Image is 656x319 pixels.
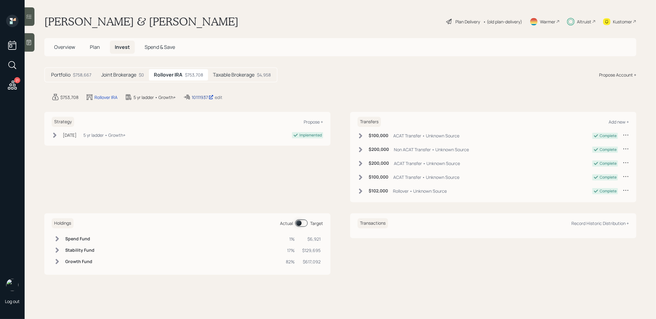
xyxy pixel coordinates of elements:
[394,160,460,167] div: ACAT Transfer • Unknown Source
[304,119,323,125] div: Propose +
[369,161,389,166] h6: $200,000
[393,132,459,139] div: ACAT Transfer • Unknown Source
[609,119,629,125] div: Add new +
[139,72,144,78] div: $0
[115,44,130,50] span: Invest
[286,236,295,242] div: 1%
[577,18,591,25] div: Altruist
[302,258,321,265] div: $617,092
[358,218,388,228] h6: Transactions
[90,44,100,50] span: Plan
[213,72,254,78] h5: Taxable Brokerage
[154,72,182,78] h5: Rollover IRA
[65,248,94,253] h6: Stability Fund
[358,117,381,127] h6: Transfers
[310,220,323,226] div: Target
[54,44,75,50] span: Overview
[599,72,636,78] div: Propose Account +
[369,147,389,152] h6: $200,000
[483,18,522,25] div: • (old plan-delivery)
[51,72,70,78] h5: Portfolio
[369,133,388,138] h6: $100,000
[613,18,632,25] div: Kustomer
[394,146,469,153] div: Non ACAT Transfer • Unknown Source
[60,94,78,100] div: $753,708
[286,247,295,254] div: 17%
[14,77,20,83] div: 21
[600,161,617,166] div: Complete
[600,133,617,139] div: Complete
[65,259,94,264] h6: Growth Fund
[73,72,91,78] div: $758,667
[63,132,77,138] div: [DATE]
[101,72,136,78] h5: Joint Brokerage
[393,174,459,180] div: ACAT Transfer • Unknown Source
[302,247,321,254] div: $129,695
[369,175,388,180] h6: $100,000
[600,188,617,194] div: Complete
[65,236,94,242] h6: Spend Fund
[192,94,214,100] div: 10111937
[302,236,321,242] div: $6,921
[369,188,388,194] h6: $102,000
[286,258,295,265] div: 82%
[280,220,293,226] div: Actual
[6,279,18,291] img: treva-nostdahl-headshot.png
[5,298,20,304] div: Log out
[600,147,617,152] div: Complete
[455,18,480,25] div: Plan Delivery
[44,15,238,28] h1: [PERSON_NAME] & [PERSON_NAME]
[299,132,322,138] div: Implemented
[94,94,118,100] div: Rollover IRA
[540,18,555,25] div: Warmer
[571,220,629,226] div: Record Historic Distribution +
[215,94,222,100] div: edit
[83,132,126,138] div: 5 yr ladder • Growth+
[393,188,447,194] div: Rollover • Unknown Source
[145,44,175,50] span: Spend & Save
[52,117,74,127] h6: Strategy
[257,72,271,78] div: $4,958
[600,175,617,180] div: Complete
[52,218,74,228] h6: Holdings
[134,94,176,100] div: 5 yr ladder • Growth+
[185,72,203,78] div: $753,708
